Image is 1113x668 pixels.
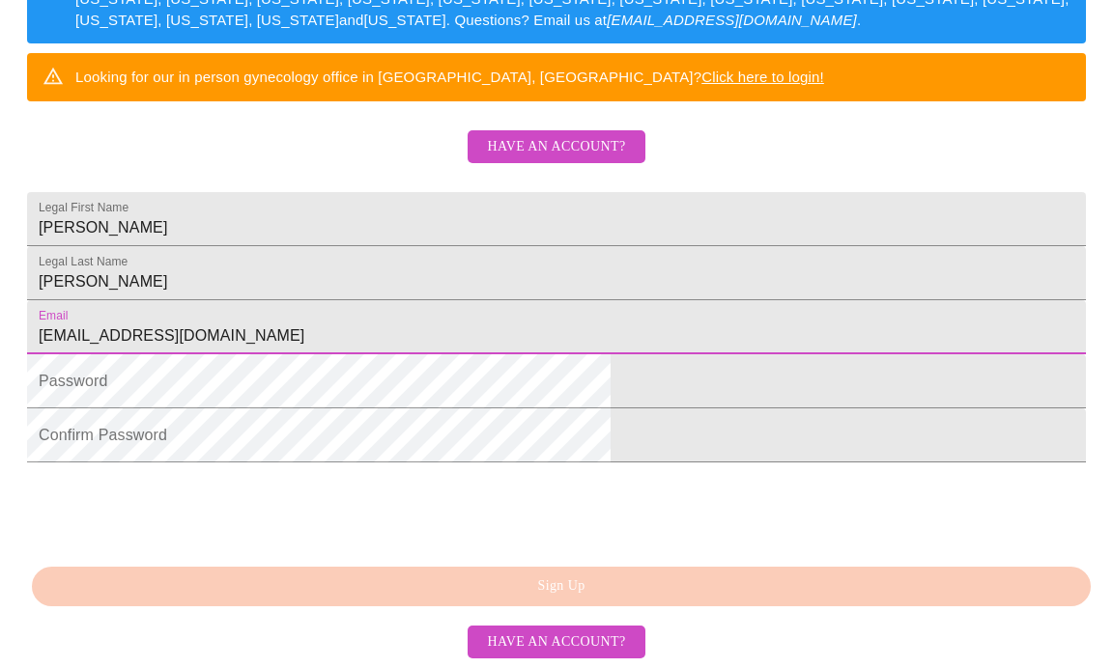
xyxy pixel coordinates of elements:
em: [EMAIL_ADDRESS][DOMAIN_NAME] [607,12,857,28]
div: Looking for our in person gynecology office in [GEOGRAPHIC_DATA], [GEOGRAPHIC_DATA]? [75,59,824,95]
a: Click here to login! [701,69,824,85]
iframe: reCAPTCHA [27,472,321,547]
a: Have an account? [463,152,649,168]
button: Have an account? [468,130,644,164]
span: Have an account? [487,630,625,654]
a: Have an account? [463,632,649,649]
span: Have an account? [487,135,625,159]
button: Have an account? [468,626,644,659]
